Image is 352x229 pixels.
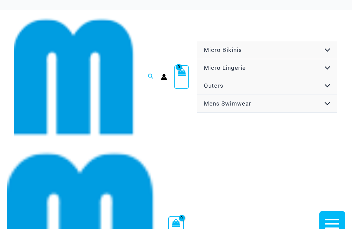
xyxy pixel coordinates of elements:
a: Mens SwimwearMenu ToggleMenu Toggle [197,95,337,113]
nav: Site Navigation [196,40,338,114]
span: Micro Bikinis [204,46,242,53]
span: Micro Lingerie [204,64,246,71]
a: View Shopping Cart, empty [174,65,189,89]
a: Account icon link [161,74,167,80]
a: OutersMenu ToggleMenu Toggle [197,77,337,95]
a: Micro BikinisMenu ToggleMenu Toggle [197,41,337,59]
span: Outers [204,82,223,89]
img: cropped mm emblem [14,17,135,138]
span: Mens Swimwear [204,100,251,107]
a: Search icon link [148,73,154,81]
a: Micro LingerieMenu ToggleMenu Toggle [197,59,337,77]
